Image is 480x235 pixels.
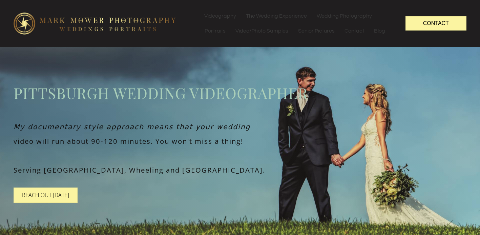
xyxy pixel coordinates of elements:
nav: Menu [200,8,392,38]
a: Reach Out [DATE] [14,188,78,203]
a: Contact [340,23,369,38]
span: Contact [423,20,449,26]
p: video will run about 90-120 minutes. You won't miss a thing! [14,136,466,146]
a: Wedding Photography [312,8,377,23]
a: Blog [369,23,390,38]
span: Reach Out [DATE] [22,191,69,199]
img: logo-edit1 [14,13,176,34]
span: Pittsburgh wedding videographer [14,82,466,103]
a: The Wedding Experience [241,8,312,23]
p: Serving [GEOGRAPHIC_DATA], Wheeling and [GEOGRAPHIC_DATA]. [14,164,466,175]
a: Video/Photo Samples [231,23,293,38]
a: Contact [405,16,466,30]
a: Portraits [200,23,230,38]
em: My documentary style approach means that your wedding [14,123,250,131]
a: Videography [200,8,241,23]
a: Senior Pictures [293,23,339,38]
